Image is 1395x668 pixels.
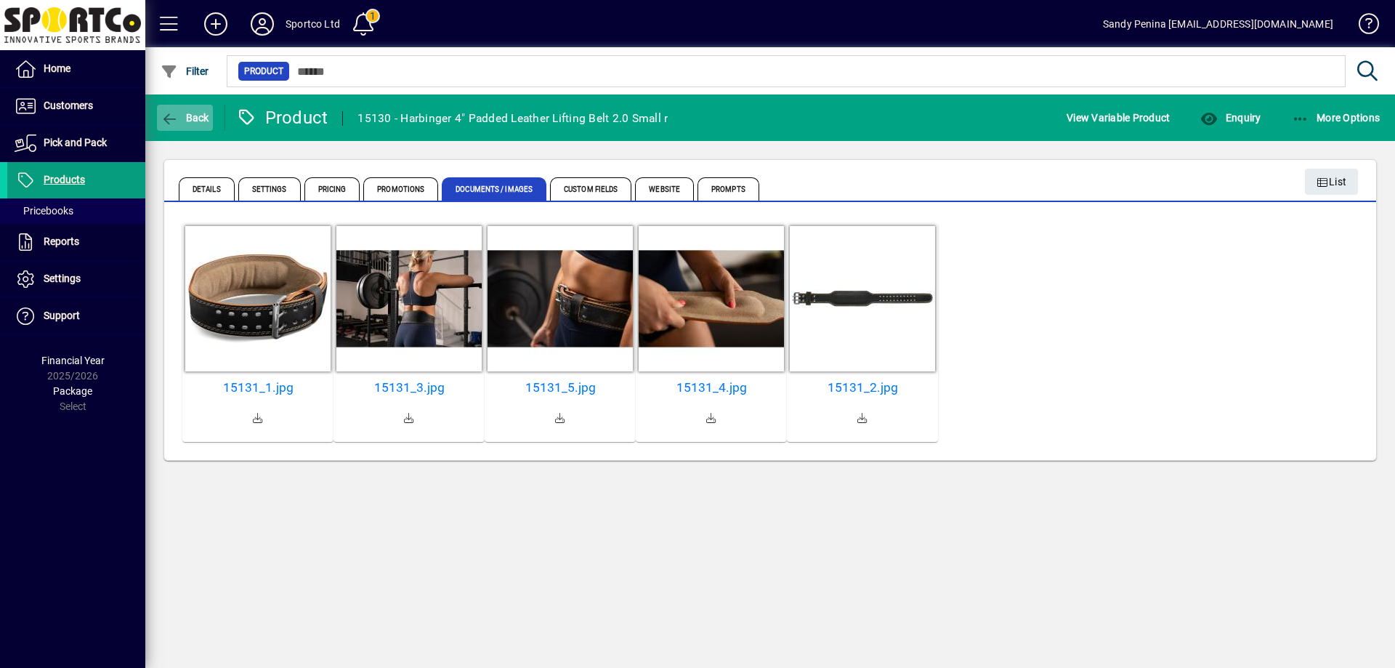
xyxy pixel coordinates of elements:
button: Profile [239,11,286,37]
button: Back [157,105,213,131]
span: Back [161,112,209,124]
span: Settings [238,177,301,201]
a: 15131_1.jpg [188,380,328,395]
span: Reports [44,236,79,247]
a: Download [845,401,880,436]
a: Download [694,401,729,436]
button: Enquiry [1197,105,1264,131]
span: Package [53,385,92,397]
span: Product [244,64,283,79]
span: Support [44,310,80,321]
div: 15130 - Harbinger 4" Padded Leather Lifting Belt 2.0 Small r [357,107,668,130]
a: Download [240,401,275,436]
a: 15131_5.jpg [490,380,630,395]
a: Customers [7,88,145,124]
a: Home [7,51,145,87]
button: Filter [157,58,213,84]
a: 15131_4.jpg [642,380,781,395]
a: Pick and Pack [7,125,145,161]
a: Download [392,401,426,436]
a: Settings [7,261,145,297]
span: Documents / Images [442,177,546,201]
span: Prompts [697,177,759,201]
span: Custom Fields [550,177,631,201]
span: List [1317,170,1347,194]
div: Sportco Ltd [286,12,340,36]
div: Sandy Penina [EMAIL_ADDRESS][DOMAIN_NAME] [1103,12,1333,36]
button: View Variable Product [1063,105,1173,131]
a: Knowledge Base [1348,3,1377,50]
span: Products [44,174,85,185]
span: Details [179,177,235,201]
button: List [1305,169,1359,195]
a: Support [7,298,145,334]
button: More Options [1288,105,1384,131]
span: Website [635,177,694,201]
span: More Options [1292,112,1380,124]
div: Product [236,106,328,129]
a: 15131_3.jpg [339,380,479,395]
app-page-header-button: Back [145,105,225,131]
span: Filter [161,65,209,77]
span: Settings [44,273,81,284]
span: Home [44,63,70,74]
span: Enquiry [1200,112,1261,124]
span: Promotions [363,177,438,201]
a: Pricebooks [7,198,145,223]
span: Pricing [304,177,360,201]
span: View Variable Product [1067,106,1170,129]
a: 15131_2.jpg [793,380,932,395]
span: Customers [44,100,93,111]
button: Add [193,11,239,37]
span: Pick and Pack [44,137,107,148]
a: Reports [7,224,145,260]
span: Financial Year [41,355,105,366]
span: Pricebooks [15,205,73,217]
a: Download [543,401,578,436]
